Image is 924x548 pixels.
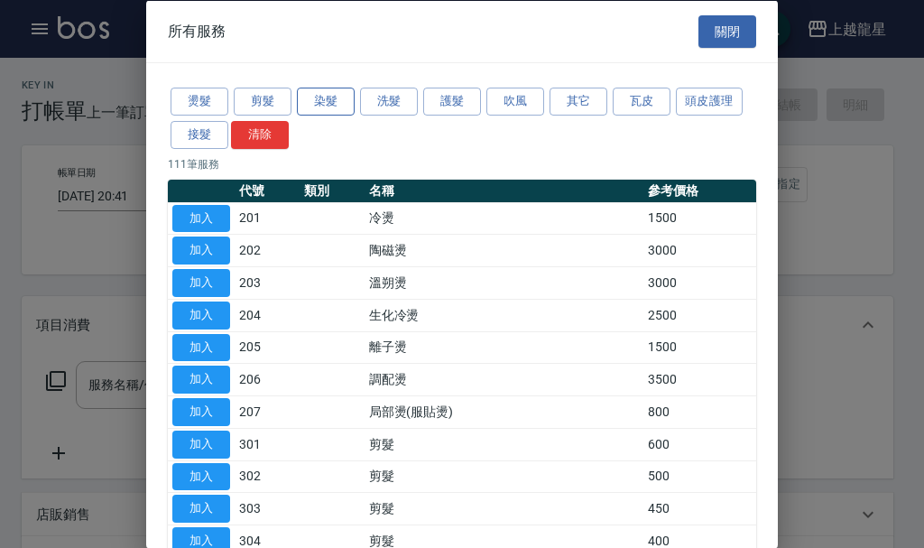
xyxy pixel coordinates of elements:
span: 所有服務 [168,22,226,40]
td: 1500 [643,202,756,235]
th: 參考價格 [643,179,756,202]
td: 2500 [643,299,756,331]
th: 名稱 [365,179,644,202]
button: 剪髮 [234,88,291,116]
td: 302 [235,460,300,493]
td: 調配燙 [365,363,644,395]
button: 接髮 [171,120,228,148]
td: 冷燙 [365,202,644,235]
button: 吹風 [486,88,544,116]
p: 111 筆服務 [168,155,756,172]
button: 其它 [550,88,607,116]
td: 500 [643,460,756,493]
td: 剪髮 [365,428,644,460]
button: 加入 [172,237,230,265]
td: 303 [235,492,300,525]
td: 800 [643,395,756,428]
button: 清除 [231,120,289,148]
td: 離子燙 [365,331,644,364]
td: 201 [235,202,300,235]
button: 染髮 [297,88,355,116]
td: 溫朔燙 [365,266,644,299]
td: 3000 [643,234,756,266]
button: 加入 [172,333,230,361]
td: 陶磁燙 [365,234,644,266]
button: 加入 [172,366,230,394]
button: 瓦皮 [613,88,670,116]
td: 600 [643,428,756,460]
td: 局部燙(服貼燙) [365,395,644,428]
td: 204 [235,299,300,331]
button: 燙髮 [171,88,228,116]
td: 生化冷燙 [365,299,644,331]
td: 3500 [643,363,756,395]
td: 205 [235,331,300,364]
td: 207 [235,395,300,428]
button: 頭皮護理 [676,88,743,116]
td: 剪髮 [365,492,644,525]
td: 203 [235,266,300,299]
button: 加入 [172,430,230,458]
th: 代號 [235,179,300,202]
button: 加入 [172,495,230,523]
button: 洗髮 [360,88,418,116]
td: 1500 [643,331,756,364]
td: 206 [235,363,300,395]
button: 加入 [172,398,230,426]
button: 加入 [172,269,230,297]
td: 301 [235,428,300,460]
button: 加入 [172,204,230,232]
td: 450 [643,492,756,525]
button: 護髮 [423,88,481,116]
td: 3000 [643,266,756,299]
td: 202 [235,234,300,266]
td: 剪髮 [365,460,644,493]
button: 加入 [172,301,230,329]
th: 類別 [300,179,365,202]
button: 關閉 [698,14,756,48]
button: 加入 [172,462,230,490]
